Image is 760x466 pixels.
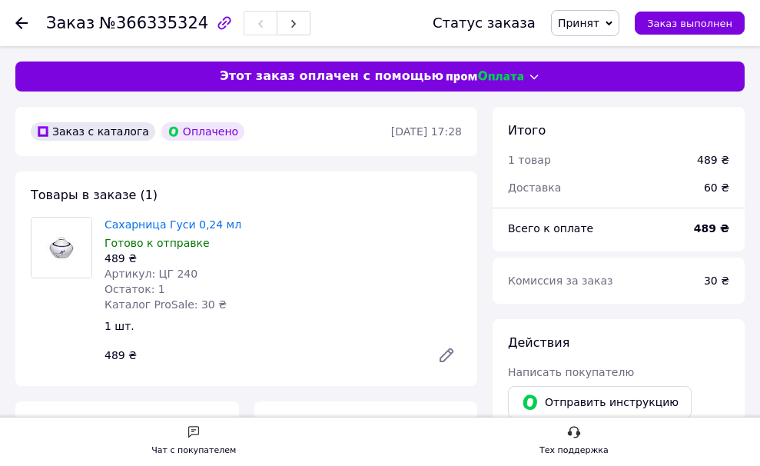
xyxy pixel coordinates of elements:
span: Заказ выполнен [647,18,732,29]
span: Каталог ProSale: 30 ₴ [105,298,227,311]
span: Комиссия за заказ [508,275,613,287]
span: Готово к отправке [105,237,210,249]
span: Остаток: 1 [105,283,165,295]
div: Тех поддержка [539,443,609,458]
b: 489 ₴ [694,222,729,235]
span: Написать покупателю [508,366,634,378]
img: Сахарница Гуси 0,24 мл [32,218,91,278]
span: Заказ [46,14,95,32]
span: 30 ₴ [704,275,729,287]
span: Доставка [508,181,561,194]
span: Артикул: ЦГ 240 [105,268,197,280]
span: Принят [558,17,599,29]
a: Редактировать [431,340,462,371]
div: 489 ₴ [98,345,425,366]
div: 1 шт. [98,315,468,337]
div: 489 ₴ [105,251,462,266]
span: Итого [508,123,546,138]
span: Всего к оплате [508,222,593,235]
div: Оплачено [161,122,244,141]
div: Чат с покупателем [151,443,236,458]
span: Этот заказ оплачен с помощью [220,68,443,85]
div: Вернуться назад [15,15,28,31]
div: Статус заказа [433,15,536,31]
div: 489 ₴ [697,152,729,168]
button: Заказ выполнен [635,12,745,35]
span: Товары в заказе (1) [31,188,158,202]
button: Отправить инструкцию [508,386,692,418]
span: №366335324 [99,14,208,32]
span: 1 товар [508,154,551,166]
time: [DATE] 17:28 [391,125,462,138]
span: Действия [508,335,569,350]
a: Сахарница Гуси 0,24 мл [105,218,241,231]
div: Заказ с каталога [31,122,155,141]
div: 60 ₴ [695,171,738,205]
